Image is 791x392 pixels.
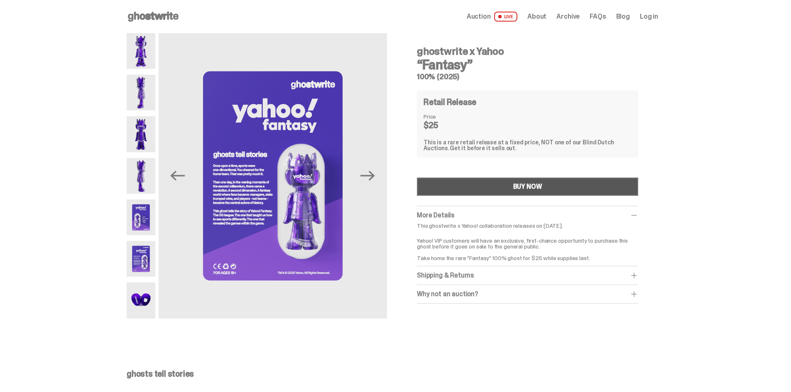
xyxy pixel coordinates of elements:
button: Previous [169,167,187,185]
a: Blog [616,13,630,20]
img: Yahoo-HG---5.png [127,200,155,235]
p: ghosts tell stories [127,370,658,378]
dt: Price [424,114,465,119]
span: Get it before it sells out. [450,144,517,152]
span: LIVE [494,12,518,22]
a: About [527,13,546,20]
p: This ghostwrite x Yahoo! collaboration releases on [DATE]. [417,223,638,229]
h5: 100% (2025) [417,73,638,80]
img: Yahoo-HG---2.png [127,75,155,110]
img: Yahoo-HG---3.png [127,116,155,152]
a: Auction LIVE [467,12,517,22]
a: Log in [640,13,658,20]
h4: Retail Release [424,98,476,106]
span: More Details [417,211,454,219]
span: Auction [467,13,491,20]
a: Archive [556,13,580,20]
p: Yahoo! VIP customers will have an exclusive, first-chance opportunity to purchase this ghost befo... [417,232,638,261]
div: This is a rare retail release at a fixed price, NOT one of our Blind Dutch Auctions. [424,139,632,151]
h3: “Fantasy” [417,58,638,71]
div: Shipping & Returns [417,271,638,280]
img: Yahoo-HG---7.png [127,282,155,318]
div: Why not an auction? [417,290,638,298]
div: BUY NOW [513,183,542,190]
img: Yahoo-HG---1.png [127,33,155,69]
a: FAQs [590,13,606,20]
dd: $25 [424,121,465,129]
h4: ghostwrite x Yahoo [417,46,638,56]
img: Yahoo-HG---4.png [127,158,155,194]
img: Yahoo-HG---6.png [159,33,387,319]
button: BUY NOW [417,178,638,196]
img: Yahoo-HG---6.png [127,241,155,277]
button: Next [359,167,377,185]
